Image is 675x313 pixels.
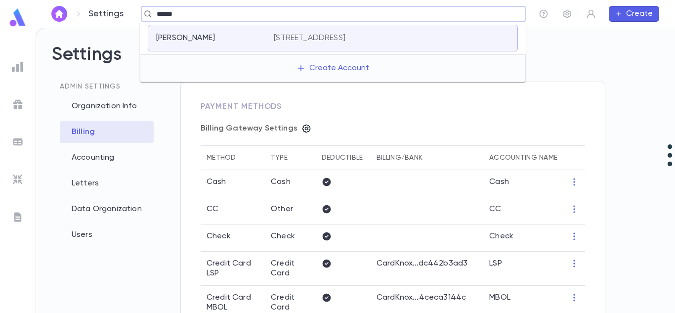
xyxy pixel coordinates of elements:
span: Payment Methods [201,103,282,111]
p: [PERSON_NAME] [156,33,215,43]
p: [STREET_ADDRESS] [274,33,345,43]
p: Check [207,231,231,241]
td: Check [483,224,563,252]
th: Type [265,146,316,170]
p: CardKnox ... 4ceca3144c [377,293,477,303]
img: campaigns_grey.99e729a5f7ee94e3726e6486bddda8f1.svg [12,98,24,110]
th: Method [201,146,265,170]
td: Other [265,197,316,224]
p: Settings [88,8,124,19]
div: Billing [60,121,154,143]
td: Cash [265,170,316,197]
span: Admin Settings [60,83,121,90]
img: letters_grey.7941b92b52307dd3b8a917253454ce1c.svg [12,211,24,223]
th: Billing/Bank [371,146,483,170]
button: Create [609,6,659,22]
p: Credit Card MBOL [207,293,259,313]
div: Users [60,224,154,246]
div: Data Organization [60,198,154,220]
p: CC [207,204,218,214]
h2: Settings [52,44,659,82]
img: home_white.a664292cf8c1dea59945f0da9f25487c.svg [53,10,65,18]
img: imports_grey.530a8a0e642e233f2baf0ef88e8c9fcb.svg [12,174,24,185]
td: LSP [483,252,563,286]
img: batches_grey.339ca447c9d9533ef1741baa751efc33.svg [12,136,24,148]
td: Credit Card [265,252,316,286]
td: CC [483,197,563,224]
th: Accounting Name [483,146,563,170]
th: Deductible [316,146,371,170]
div: Organization Info [60,95,154,117]
div: Accounting [60,147,154,169]
img: logo [8,8,28,27]
td: Check [265,224,316,252]
button: Create Account [289,59,377,78]
img: reports_grey.c525e4749d1bce6a11f5fe2a8de1b229.svg [12,61,24,73]
p: Billing Gateway Settings [201,124,297,134]
div: Letters [60,173,154,194]
p: CardKnox ... dc442b3ad3 [377,259,477,268]
p: Credit Card LSP [207,259,259,278]
td: Cash [483,170,563,197]
p: Cash [207,177,226,187]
